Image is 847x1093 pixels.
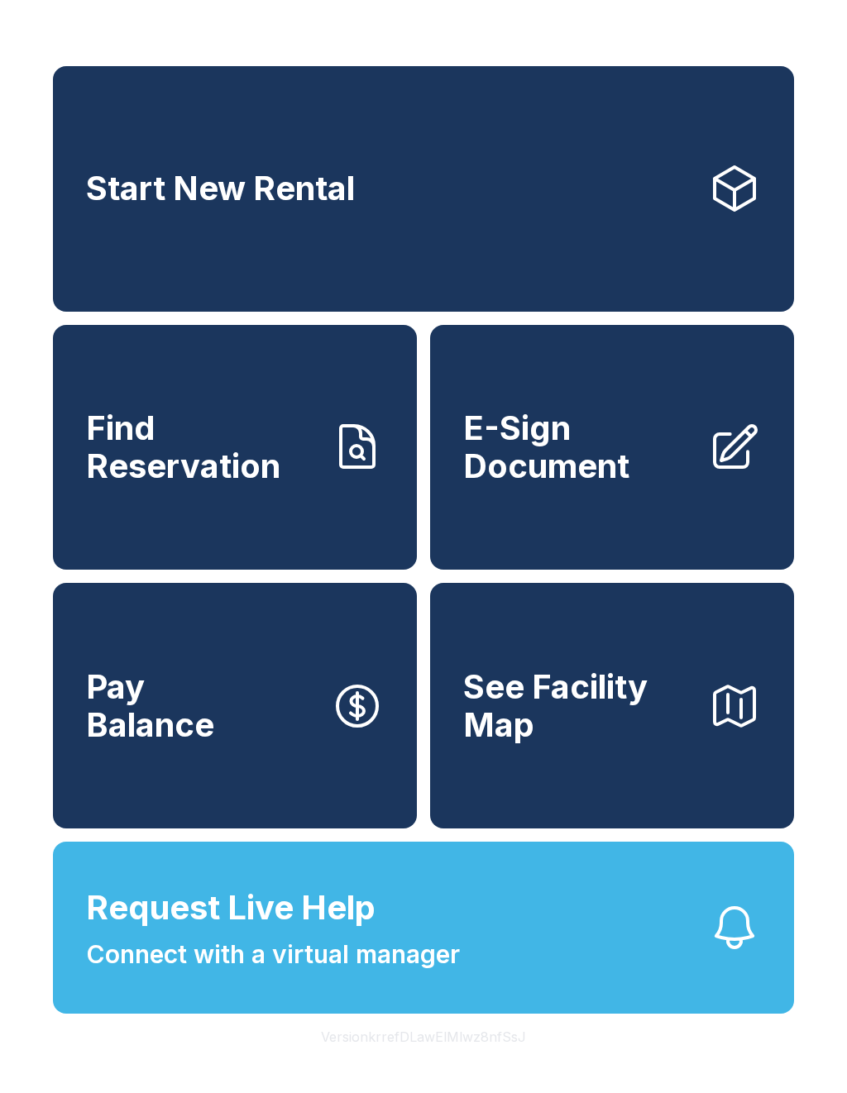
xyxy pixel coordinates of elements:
[53,66,794,312] a: Start New Rental
[430,325,794,570] a: E-Sign Document
[53,583,417,828] button: PayBalance
[53,325,417,570] a: Find Reservation
[463,409,695,484] span: E-Sign Document
[86,668,214,743] span: Pay Balance
[86,169,355,208] span: Start New Rental
[86,409,318,484] span: Find Reservation
[463,668,695,743] span: See Facility Map
[430,583,794,828] button: See Facility Map
[86,936,460,973] span: Connect with a virtual manager
[308,1014,539,1060] button: VersionkrrefDLawElMlwz8nfSsJ
[53,842,794,1014] button: Request Live HelpConnect with a virtual manager
[86,883,376,933] span: Request Live Help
